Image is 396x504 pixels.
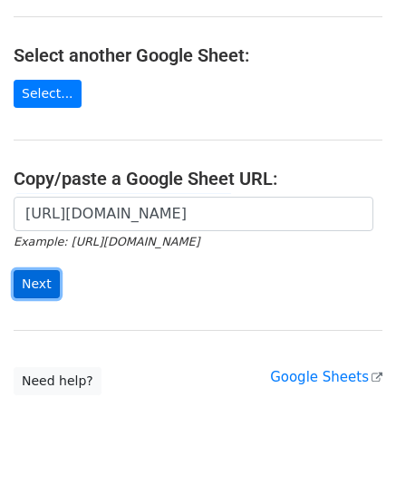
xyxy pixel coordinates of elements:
[14,197,373,231] input: Paste your Google Sheet URL here
[270,369,382,385] a: Google Sheets
[14,270,60,298] input: Next
[14,44,382,66] h4: Select another Google Sheet:
[14,168,382,189] h4: Copy/paste a Google Sheet URL:
[14,367,101,395] a: Need help?
[305,417,396,504] iframe: Chat Widget
[14,235,199,248] small: Example: [URL][DOMAIN_NAME]
[14,80,82,108] a: Select...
